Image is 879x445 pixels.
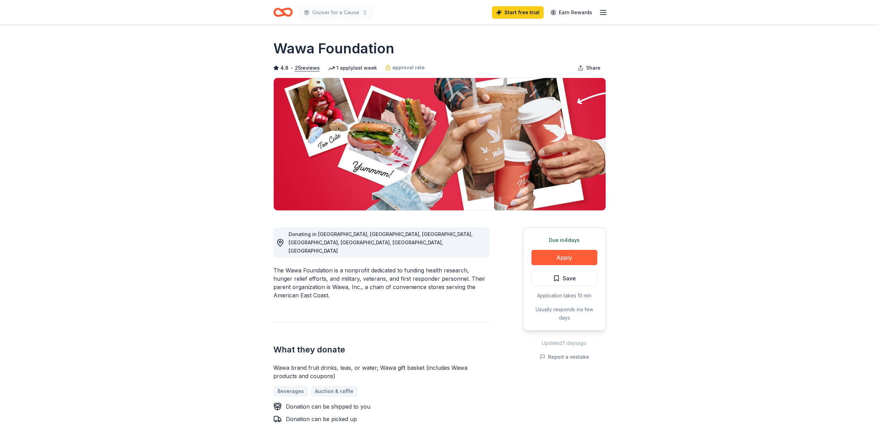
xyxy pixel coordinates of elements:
[563,274,576,283] span: Save
[295,64,320,72] button: 25reviews
[273,39,394,58] h1: Wawa Foundation
[286,402,370,411] div: Donation can be shipped to you
[531,305,597,322] div: Usually responds in a few days
[280,64,289,72] span: 4.8
[586,64,600,72] span: Share
[298,6,373,19] button: Cruiser for a Cause
[290,65,293,71] span: •
[274,78,606,210] img: Image for Wawa Foundation
[273,344,490,355] h2: What they donate
[572,61,606,75] button: Share
[312,8,359,17] span: Cruiser for a Cause
[546,6,596,19] a: Earn Rewards
[385,63,425,72] a: approval rate
[289,231,473,254] span: Donating in [GEOGRAPHIC_DATA], [GEOGRAPHIC_DATA], [GEOGRAPHIC_DATA], [GEOGRAPHIC_DATA], [GEOGRAPH...
[531,271,597,286] button: Save
[273,386,308,397] a: Beverages
[531,236,597,244] div: Due in 4 days
[273,266,490,299] div: The Wawa Foundation is a nonprofit dedicated to funding health research, hunger relief efforts, a...
[273,364,490,380] div: Wawa brand fruit drinks, teas, or water; Wawa gift basket (includes Wawa products and coupons)
[492,6,544,19] a: Start free trial
[531,291,597,300] div: Application takes 10 min
[540,353,589,361] button: Report a mistake
[531,250,597,265] button: Apply
[286,415,357,423] div: Donation can be picked up
[311,386,358,397] a: Auction & raffle
[328,64,377,72] div: 1 apply last week
[392,63,425,72] span: approval rate
[273,4,293,20] a: Home
[523,339,606,347] div: Updated 7 days ago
